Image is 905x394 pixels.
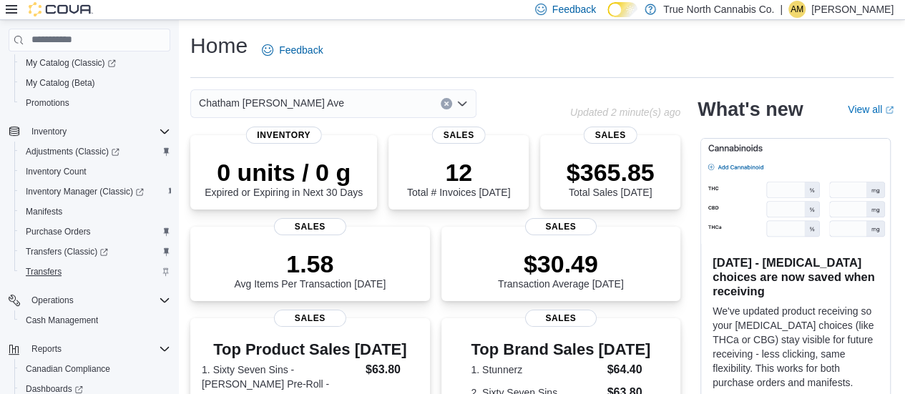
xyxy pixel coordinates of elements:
[14,93,176,113] button: Promotions
[20,312,170,329] span: Cash Management
[26,340,67,358] button: Reports
[20,183,150,200] a: Inventory Manager (Classic)
[456,98,468,109] button: Open list of options
[3,290,176,310] button: Operations
[20,263,170,280] span: Transfers
[441,98,452,109] button: Clear input
[570,107,680,118] p: Updated 2 minute(s) ago
[29,2,93,16] img: Cova
[407,158,510,198] div: Total # Invoices [DATE]
[26,340,170,358] span: Reports
[3,339,176,359] button: Reports
[26,186,144,197] span: Inventory Manager (Classic)
[31,295,74,306] span: Operations
[205,158,363,187] p: 0 units / 0 g
[279,43,323,57] span: Feedback
[607,2,637,17] input: Dark Mode
[234,250,386,290] div: Avg Items Per Transaction [DATE]
[20,143,170,160] span: Adjustments (Classic)
[26,77,95,89] span: My Catalog (Beta)
[20,223,170,240] span: Purchase Orders
[698,98,803,121] h2: What's new
[780,1,783,18] p: |
[20,143,125,160] a: Adjustments (Classic)
[14,142,176,162] a: Adjustments (Classic)
[26,123,72,140] button: Inventory
[607,361,650,378] dd: $64.40
[14,182,176,202] a: Inventory Manager (Classic)
[20,312,104,329] a: Cash Management
[20,360,116,378] a: Canadian Compliance
[20,54,170,72] span: My Catalog (Classic)
[791,1,803,18] span: AM
[584,127,637,144] span: Sales
[256,36,328,64] a: Feedback
[14,53,176,73] a: My Catalog (Classic)
[14,202,176,222] button: Manifests
[20,94,75,112] a: Promotions
[14,242,176,262] a: Transfers (Classic)
[31,126,67,137] span: Inventory
[20,203,170,220] span: Manifests
[14,222,176,242] button: Purchase Orders
[3,122,176,142] button: Inventory
[20,74,170,92] span: My Catalog (Beta)
[199,94,344,112] span: Chatham [PERSON_NAME] Ave
[202,341,419,358] h3: Top Product Sales [DATE]
[14,73,176,93] button: My Catalog (Beta)
[274,218,346,235] span: Sales
[366,361,419,378] dd: $63.80
[552,2,596,16] span: Feedback
[26,206,62,217] span: Manifests
[26,57,116,69] span: My Catalog (Classic)
[31,343,62,355] span: Reports
[20,263,67,280] a: Transfers
[20,243,170,260] span: Transfers (Classic)
[26,123,170,140] span: Inventory
[788,1,806,18] div: Aaron McConnell
[607,17,608,18] span: Dark Mode
[20,54,122,72] a: My Catalog (Classic)
[26,146,119,157] span: Adjustments (Classic)
[26,166,87,177] span: Inventory Count
[20,360,170,378] span: Canadian Compliance
[26,97,69,109] span: Promotions
[205,158,363,198] div: Expired or Expiring in Next 30 Days
[26,266,62,277] span: Transfers
[20,94,170,112] span: Promotions
[245,127,322,144] span: Inventory
[26,315,98,326] span: Cash Management
[885,106,894,114] svg: External link
[567,158,655,198] div: Total Sales [DATE]
[26,363,110,375] span: Canadian Compliance
[274,310,346,327] span: Sales
[20,183,170,200] span: Inventory Manager (Classic)
[811,1,894,18] p: [PERSON_NAME]
[14,162,176,182] button: Inventory Count
[498,250,624,278] p: $30.49
[20,223,97,240] a: Purchase Orders
[26,292,170,309] span: Operations
[432,127,486,144] span: Sales
[26,226,91,237] span: Purchase Orders
[190,31,248,60] h1: Home
[713,255,879,298] h3: [DATE] - [MEDICAL_DATA] choices are now saved when receiving
[234,250,386,278] p: 1.58
[525,310,597,327] span: Sales
[14,359,176,379] button: Canadian Compliance
[663,1,774,18] p: True North Cannabis Co.
[525,218,597,235] span: Sales
[20,163,170,180] span: Inventory Count
[471,341,650,358] h3: Top Brand Sales [DATE]
[407,158,510,187] p: 12
[713,304,879,390] p: We've updated product receiving so your [MEDICAL_DATA] choices (like THCa or CBG) stay visible fo...
[20,74,101,92] a: My Catalog (Beta)
[14,310,176,330] button: Cash Management
[848,104,894,115] a: View allExternal link
[26,292,79,309] button: Operations
[20,243,114,260] a: Transfers (Classic)
[471,363,601,377] dt: 1. Stunnerz
[567,158,655,187] p: $365.85
[498,250,624,290] div: Transaction Average [DATE]
[20,163,92,180] a: Inventory Count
